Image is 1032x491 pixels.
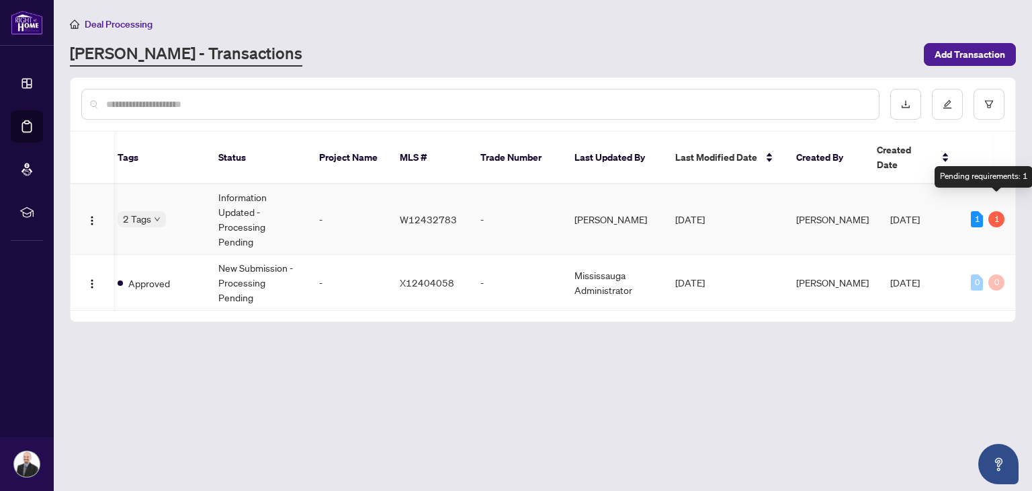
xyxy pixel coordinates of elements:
[943,100,952,109] span: edit
[796,276,869,289] span: [PERSON_NAME]
[470,132,564,184] th: Trade Number
[128,276,170,291] span: Approved
[988,274,1004,291] div: 0
[675,213,705,225] span: [DATE]
[796,213,869,225] span: [PERSON_NAME]
[123,211,151,227] span: 2 Tags
[924,43,1016,66] button: Add Transaction
[87,215,97,226] img: Logo
[971,211,983,227] div: 1
[308,184,389,255] td: -
[901,100,910,109] span: download
[400,213,457,225] span: W12432783
[308,132,389,184] th: Project Name
[877,143,933,172] span: Created Date
[974,89,1004,120] button: filter
[971,274,983,291] div: 0
[11,10,43,35] img: logo
[208,255,308,311] td: New Submission - Processing Pending
[208,184,308,255] td: Information Updated - Processing Pending
[81,209,103,230] button: Logo
[107,132,208,184] th: Tags
[785,132,866,184] th: Created By
[14,451,40,477] img: Profile Icon
[664,132,785,184] th: Last Modified Date
[890,89,921,120] button: download
[978,444,1019,484] button: Open asap
[470,255,564,311] td: -
[87,278,97,289] img: Logo
[154,216,161,223] span: down
[932,89,963,120] button: edit
[564,132,664,184] th: Last Updated By
[85,18,153,30] span: Deal Processing
[564,255,664,311] td: Mississauga Administrator
[564,184,664,255] td: [PERSON_NAME]
[70,20,79,29] span: home
[470,184,564,255] td: -
[988,211,1004,227] div: 1
[389,132,470,184] th: MLS #
[935,44,1005,65] span: Add Transaction
[400,276,454,289] span: X12404058
[984,100,994,109] span: filter
[675,150,757,165] span: Last Modified Date
[208,132,308,184] th: Status
[890,213,920,225] span: [DATE]
[866,132,960,184] th: Created Date
[70,42,302,67] a: [PERSON_NAME] - Transactions
[308,255,389,311] td: -
[890,276,920,289] span: [DATE]
[81,272,103,293] button: Logo
[675,276,705,289] span: [DATE]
